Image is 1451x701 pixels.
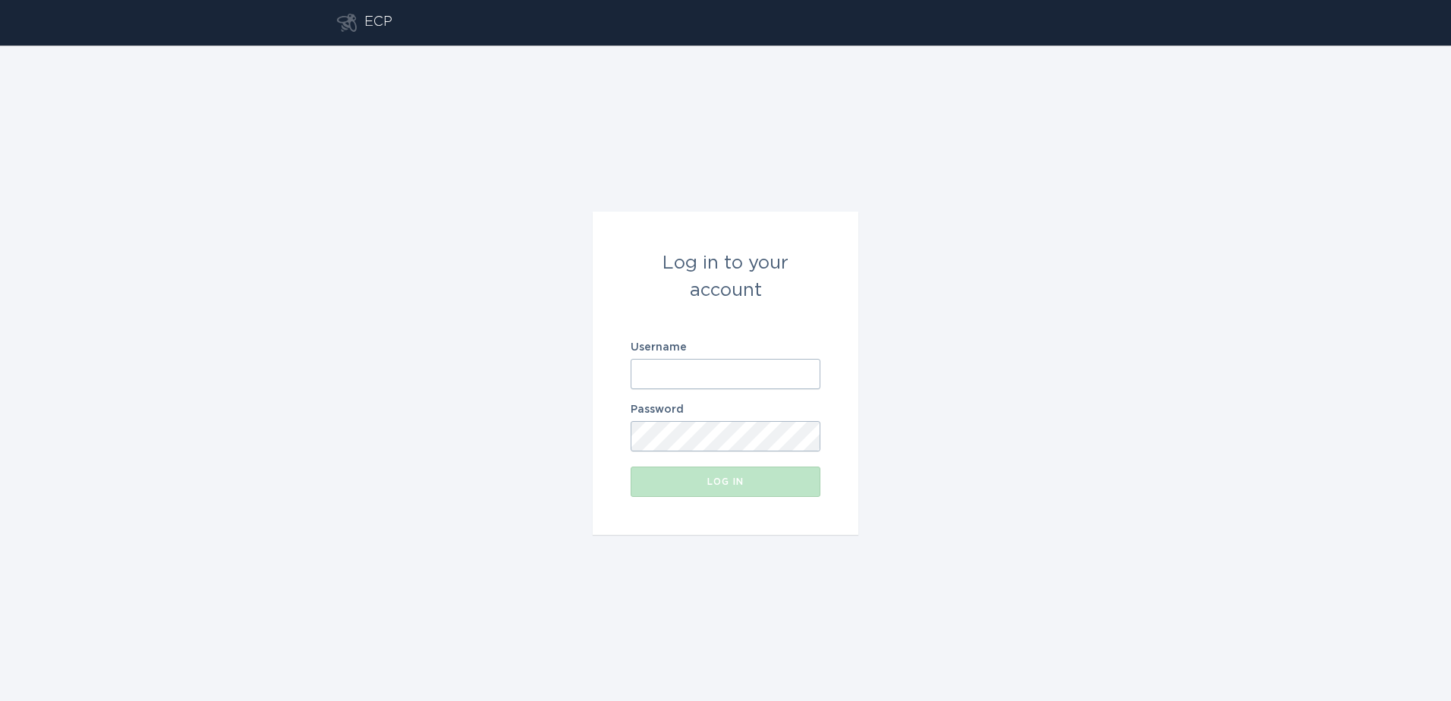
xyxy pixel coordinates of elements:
[337,14,357,32] button: Go to dashboard
[631,342,820,353] label: Username
[631,250,820,304] div: Log in to your account
[638,477,813,486] div: Log in
[364,14,392,32] div: ECP
[631,467,820,497] button: Log in
[631,404,820,415] label: Password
